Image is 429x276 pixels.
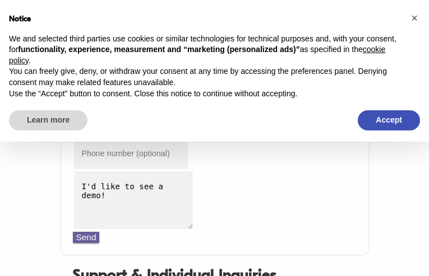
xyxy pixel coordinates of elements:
[73,137,189,170] input: Phone number (optional)
[411,12,418,24] span: ×
[9,34,402,67] p: We and selected third parties use cookies or similar technologies for technical purposes and, wit...
[9,88,402,100] p: Use the “Accept” button to consent. Close this notice to continue without accepting.
[9,45,385,65] a: cookie policy
[9,13,402,25] h2: Notice
[358,110,420,130] button: Accept
[73,170,194,230] textarea: I'd like to see a demo!
[73,232,100,243] button: Send
[9,66,402,88] p: You can freely give, deny, or withdraw your consent at any time by accessing the preferences pane...
[405,9,423,27] button: Close this notice
[18,45,299,54] strong: functionality, experience, measurement and “marketing (personalized ads)”
[9,110,87,130] button: Learn more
